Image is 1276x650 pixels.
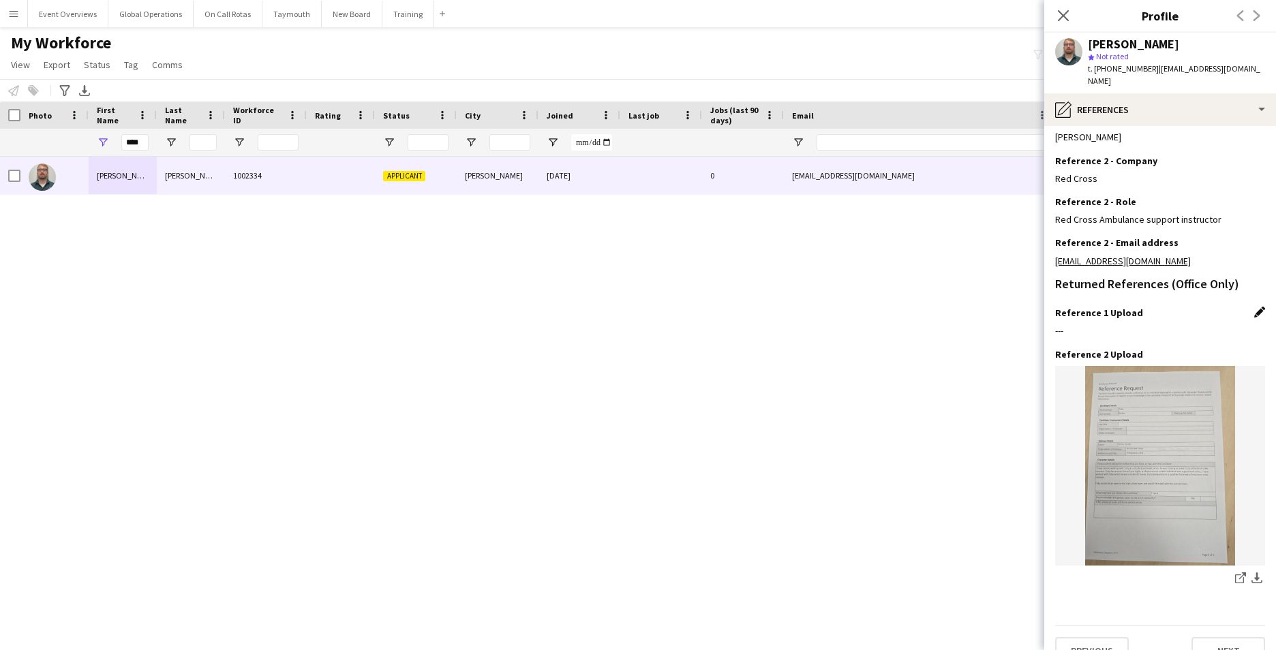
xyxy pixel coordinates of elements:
[547,110,573,121] span: Joined
[1055,366,1265,566] img: Toby Barber Ref 2 Page 1.jpg
[1055,278,1239,290] h3: Returned References (Office Only)
[89,157,157,194] div: [PERSON_NAME]
[538,157,620,194] div: [DATE]
[97,136,109,149] button: Open Filter Menu
[119,56,144,74] a: Tag
[1088,63,1159,74] span: t. [PHONE_NUMBER]
[121,134,149,151] input: First Name Filter Input
[5,56,35,74] a: View
[702,157,784,194] div: 0
[322,1,382,27] button: New Board
[457,157,538,194] div: [PERSON_NAME]
[84,59,110,71] span: Status
[383,171,425,181] span: Applicant
[383,136,395,149] button: Open Filter Menu
[1055,324,1265,337] div: ---
[1096,51,1129,61] span: Not rated
[628,110,659,121] span: Last job
[11,33,111,53] span: My Workforce
[78,56,116,74] a: Status
[817,134,1048,151] input: Email Filter Input
[165,105,200,125] span: Last Name
[1055,196,1136,208] h3: Reference 2 - Role
[1055,236,1179,249] h3: Reference 2 - Email address
[147,56,188,74] a: Comms
[233,105,282,125] span: Workforce ID
[382,1,434,27] button: Training
[233,136,245,149] button: Open Filter Menu
[157,157,225,194] div: [PERSON_NAME]
[383,110,410,121] span: Status
[165,136,177,149] button: Open Filter Menu
[710,105,759,125] span: Jobs (last 90 days)
[76,82,93,99] app-action-btn: Export XLSX
[1088,38,1179,50] div: [PERSON_NAME]
[408,134,449,151] input: Status Filter Input
[152,59,183,71] span: Comms
[258,134,299,151] input: Workforce ID Filter Input
[57,82,73,99] app-action-btn: Advanced filters
[792,136,804,149] button: Open Filter Menu
[1088,63,1260,86] span: | [EMAIL_ADDRESS][DOMAIN_NAME]
[108,1,194,27] button: Global Operations
[489,134,530,151] input: City Filter Input
[784,157,1057,194] div: [EMAIL_ADDRESS][DOMAIN_NAME]
[38,56,76,74] a: Export
[315,110,341,121] span: Rating
[1055,155,1157,167] h3: Reference 2 - Company
[465,136,477,149] button: Open Filter Menu
[465,110,481,121] span: City
[262,1,322,27] button: Taymouth
[1055,131,1265,143] div: [PERSON_NAME]
[194,1,262,27] button: On Call Rotas
[11,59,30,71] span: View
[44,59,70,71] span: Export
[1055,255,1191,267] a: [EMAIL_ADDRESS][DOMAIN_NAME]
[571,134,612,151] input: Joined Filter Input
[29,164,56,191] img: Toby Barber
[97,105,132,125] span: First Name
[28,1,108,27] button: Event Overviews
[1055,348,1143,360] h3: Reference 2 Upload
[1055,172,1265,185] div: Red Cross
[792,110,814,121] span: Email
[547,136,559,149] button: Open Filter Menu
[1055,307,1143,319] h3: Reference 1 Upload
[29,110,52,121] span: Photo
[225,157,307,194] div: 1002334
[124,59,138,71] span: Tag
[1044,7,1276,25] h3: Profile
[1044,93,1276,126] div: References
[1055,213,1265,226] div: Red Cross Ambulance support instructor
[189,134,217,151] input: Last Name Filter Input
